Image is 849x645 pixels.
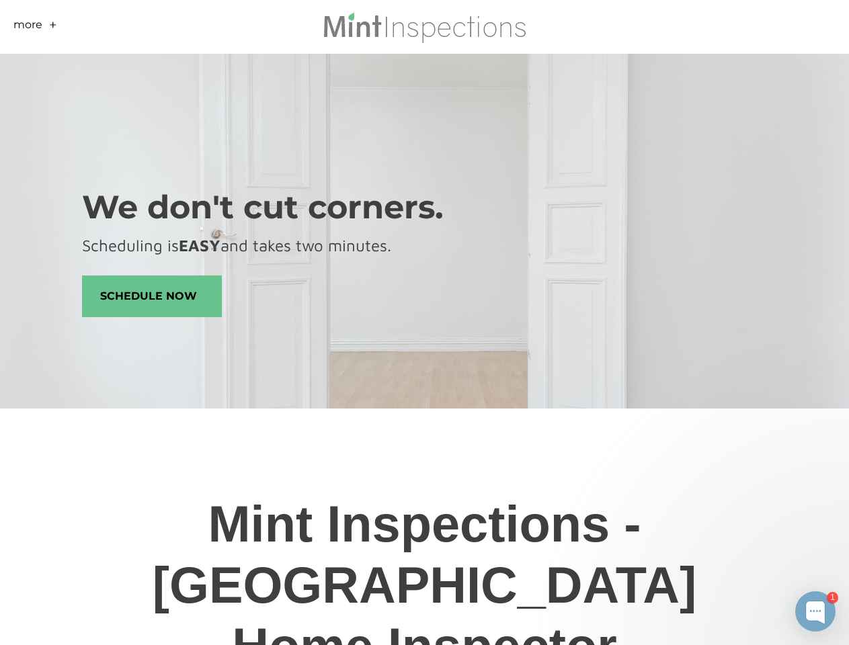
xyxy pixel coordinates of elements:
[827,592,838,603] div: 1
[82,236,391,255] font: Scheduling is and takes two minutes.
[83,276,221,316] span: schedule now
[82,275,222,317] a: schedule now
[13,17,42,38] a: More
[179,236,220,255] strong: EASY
[82,187,444,226] font: We don't cut corners.
[322,11,527,43] img: Mint Inspections
[49,17,57,38] a: +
